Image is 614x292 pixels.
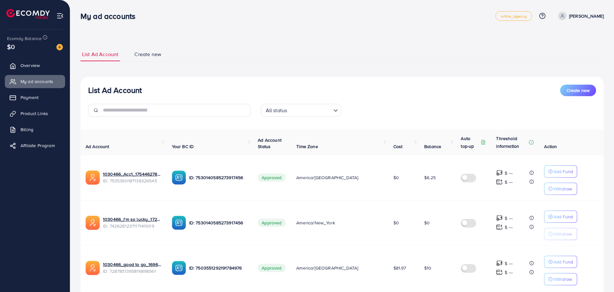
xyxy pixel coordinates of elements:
input: Search for option [289,104,331,115]
p: $ --- [505,178,513,186]
span: America/[GEOGRAPHIC_DATA] [296,265,358,271]
img: ic-ads-acc.e4c84228.svg [86,261,100,275]
a: [PERSON_NAME] [556,12,604,20]
span: Ad Account Status [258,137,282,150]
button: Withdraw [544,273,577,285]
p: $ --- [505,269,513,276]
a: 1030466_good to go_1696835167966 [103,261,162,268]
img: top-up amount [496,179,503,185]
span: Ad Account [86,143,109,150]
span: Time Zone [296,143,318,150]
img: logo [6,9,50,19]
span: $0 [393,174,399,181]
span: Cost [393,143,403,150]
span: white_agency [501,14,527,18]
span: Create new [567,87,590,94]
a: Overview [5,59,65,72]
span: Your BC ID [172,143,194,150]
img: ic-ads-acc.e4c84228.svg [86,171,100,185]
a: Payment [5,91,65,104]
span: Approved [258,173,285,182]
img: top-up amount [496,224,503,230]
span: My ad accounts [21,78,53,85]
a: 1030466_Acc1_1754462788851 [103,171,162,177]
a: white_agency [495,11,532,21]
span: America/New_York [296,220,335,226]
a: My ad accounts [5,75,65,88]
p: ID: 7530140585273917456 [189,219,248,227]
span: $0 [424,220,430,226]
p: Auto top-up [461,135,479,150]
p: $ --- [505,169,513,177]
span: $0 [7,42,15,51]
span: Approved [258,264,285,272]
p: Withdraw [553,230,572,238]
img: ic-ba-acc.ded83a64.svg [172,261,186,275]
p: ID: 7503551292191784976 [189,264,248,272]
span: ID: 7535360187138326545 [103,178,162,184]
p: Withdraw [553,275,572,283]
img: top-up amount [496,215,503,221]
button: Create new [560,85,596,96]
a: Affiliate Program [5,139,65,152]
p: $ --- [505,223,513,231]
span: $81.97 [393,265,406,271]
img: image [56,44,63,50]
img: ic-ads-acc.e4c84228.svg [86,216,100,230]
span: Billing [21,126,33,133]
a: Billing [5,123,65,136]
span: $6.25 [424,174,436,181]
p: $ --- [505,260,513,267]
div: <span class='underline'>1030466_good to go_1696835167966</span></br>7287851395816898561 [103,261,162,274]
span: Affiliate Program [21,142,55,149]
button: Withdraw [544,228,577,240]
span: Create new [134,51,161,58]
p: ID: 7530140585273917456 [189,174,248,181]
span: Product Links [21,110,48,117]
img: menu [56,12,64,20]
button: Add Fund [544,165,577,178]
span: Payment [21,94,38,101]
span: Ecomdy Balance [7,35,42,42]
p: Withdraw [553,185,572,193]
span: Action [544,143,557,150]
img: ic-ba-acc.ded83a64.svg [172,171,186,185]
button: Add Fund [544,211,577,223]
span: Overview [21,62,40,69]
img: ic-ba-acc.ded83a64.svg [172,216,186,230]
p: Add Fund [553,258,573,266]
span: List Ad Account [82,51,118,58]
span: $0 [393,220,399,226]
img: top-up amount [496,170,503,176]
h3: My ad accounts [80,12,140,21]
p: Add Fund [553,168,573,175]
p: $ --- [505,214,513,222]
span: ID: 7287851395816898561 [103,268,162,274]
span: $10 [424,265,431,271]
p: Threshold information [496,135,527,150]
a: 1030466_I'm so lucky_1729065847853 [103,216,162,222]
span: Approved [258,219,285,227]
a: Product Links [5,107,65,120]
span: Balance [424,143,441,150]
p: [PERSON_NAME] [569,12,604,20]
span: All status [265,106,289,115]
div: Search for option [261,104,341,117]
img: top-up amount [496,269,503,276]
button: Withdraw [544,183,577,195]
span: ID: 7426281237117141009 [103,223,162,229]
p: Add Fund [553,213,573,221]
span: America/[GEOGRAPHIC_DATA] [296,174,358,181]
h3: List Ad Account [88,86,142,95]
div: <span class='underline'>1030466_I'm so lucky_1729065847853</span></br>7426281237117141009 [103,216,162,229]
button: Add Fund [544,256,577,268]
img: top-up amount [496,260,503,267]
div: <span class='underline'>1030466_Acc1_1754462788851</span></br>7535360187138326545 [103,171,162,184]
